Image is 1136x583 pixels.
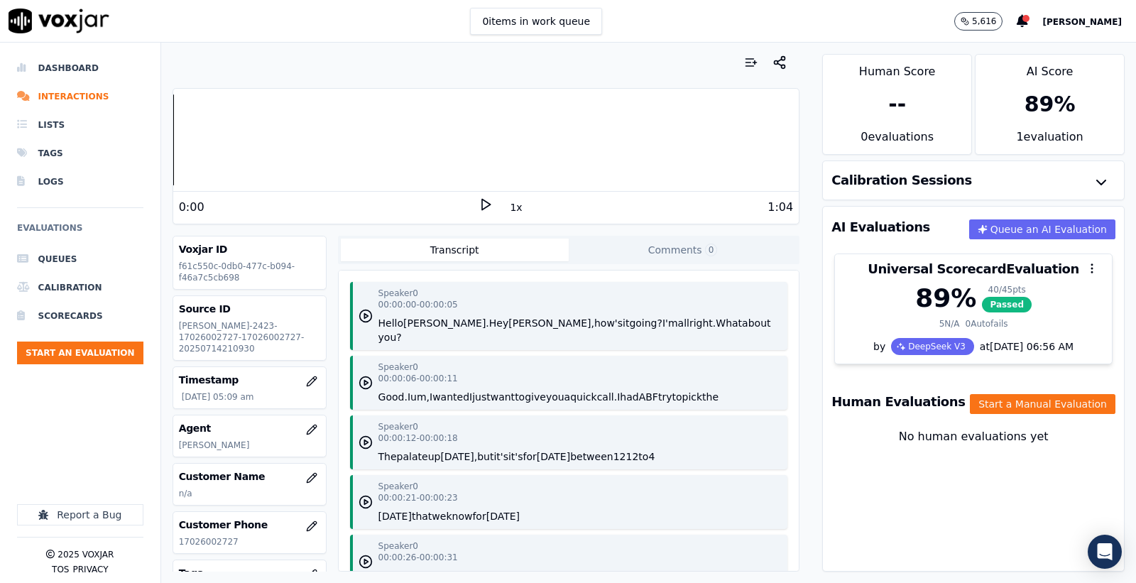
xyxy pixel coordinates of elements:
[546,390,564,404] button: you
[508,449,523,464] button: it's
[378,509,412,523] button: [DATE]
[1088,535,1122,569] div: Open Intercom Messenger
[823,129,971,154] div: 0 evaluation s
[954,12,1017,31] button: 5,616
[569,239,797,261] button: Comments
[972,16,996,27] p: 5,616
[976,55,1124,80] div: AI Score
[179,320,320,354] p: [PERSON_NAME]-2423-17026002727-17026002727-20250714210930
[527,569,553,583] button: them
[831,174,972,187] h3: Calibration Sessions
[378,361,418,373] p: Speaker 0
[9,9,109,33] img: voxjar logo
[597,390,618,404] button: call.
[179,421,320,435] h3: Agent
[620,569,633,583] button: for
[969,219,1115,239] button: Queue an AI Evaluation
[17,139,143,168] li: Tags
[17,219,143,245] h6: Evaluations
[73,564,109,575] button: Privacy
[702,390,719,404] button: the
[17,54,143,82] a: Dashboard
[831,396,965,408] h3: Human Evaluations
[179,469,320,484] h3: Customer Name
[378,330,402,344] button: you?
[515,390,525,404] button: to
[426,569,443,583] button: call
[378,299,458,310] p: 00:00:00 - 00:00:05
[685,569,710,583] button: sorry
[834,428,1113,479] div: No human evaluations yet
[397,449,428,464] button: palate
[658,390,672,404] button: try
[1025,92,1076,117] div: 89 %
[537,449,570,464] button: [DATE]
[563,569,591,583] button: move
[17,82,143,111] li: Interactions
[768,199,793,216] div: 1:04
[1042,13,1136,30] button: [PERSON_NAME]
[511,569,527,583] button: tell
[491,390,515,404] button: want
[613,449,626,464] button: 12
[620,390,638,404] button: had
[888,92,906,117] div: --
[507,197,525,217] button: 1x
[378,288,418,299] p: Speaker 0
[378,421,418,432] p: Speaker 0
[430,390,432,404] button: I
[432,390,469,404] button: wanted
[472,509,486,523] button: for
[672,390,682,404] button: to
[17,168,143,196] li: Logs
[17,273,143,302] a: Calibration
[428,449,441,464] button: up
[378,390,408,404] button: Good.
[915,284,976,312] div: 89 %
[633,569,670,583] button: [DATE],
[410,390,430,404] button: um,
[179,302,320,316] h3: Source ID
[472,390,491,404] button: just
[378,481,418,492] p: Speaker 0
[670,569,686,583] button: I'm
[378,432,458,444] p: 00:00:12 - 00:00:18
[629,316,662,330] button: going?
[17,342,143,364] button: Start an Evaluation
[412,509,432,523] button: that
[711,569,731,583] button: that
[469,390,472,404] button: I
[570,390,596,404] button: quick
[378,492,458,503] p: 00:00:21 - 00:00:23
[341,239,569,261] button: Transcript
[440,449,477,464] button: [DATE],
[591,569,597,583] button: it
[662,316,678,330] button: I'm
[626,449,639,464] button: 12
[378,449,397,464] button: The
[742,316,770,330] button: about
[823,55,971,80] div: Human Score
[477,449,493,464] button: but
[835,338,1112,364] div: by
[623,316,629,330] button: it
[408,390,410,404] button: I
[58,549,114,560] p: 2025 Voxjar
[17,245,143,273] a: Queues
[179,488,320,499] p: n/a
[470,8,602,35] button: 0items in work queue
[17,302,143,330] li: Scorecards
[179,261,320,283] p: f61c550c-0db0-477c-b094-f46a7c5cb698
[982,297,1032,312] span: Passed
[982,284,1032,295] div: 40 / 45 pts
[182,391,320,403] p: [DATE] 05:09 am
[939,318,960,329] div: 5 N/A
[970,394,1115,414] button: Start a Manual Evaluation
[508,316,594,330] button: [PERSON_NAME],
[52,564,69,575] button: TOS
[705,244,718,256] span: 0
[179,199,204,216] div: 0:00
[179,536,320,547] p: 17026002727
